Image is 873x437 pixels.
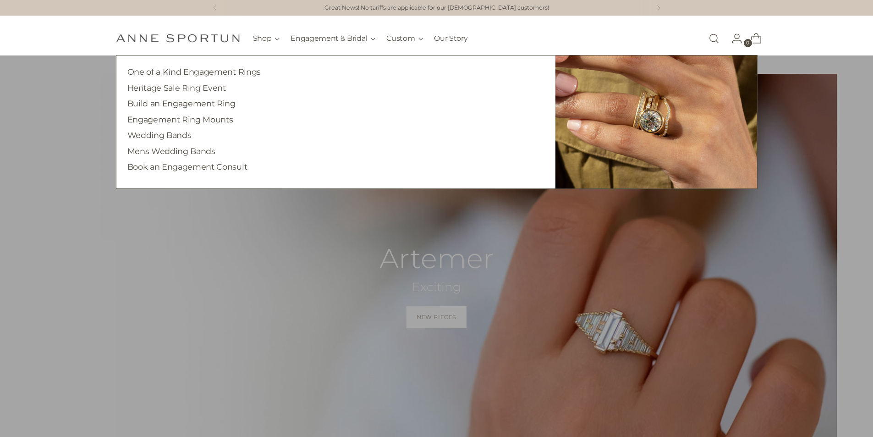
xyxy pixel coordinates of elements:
a: Open cart modal [743,29,762,48]
button: Engagement & Bridal [291,28,375,49]
span: 0 [744,39,752,47]
button: Custom [386,28,423,49]
a: Our Story [434,28,467,49]
a: Great News! No tariffs are applicable for our [DEMOGRAPHIC_DATA] customers! [324,4,549,12]
a: Anne Sportun Fine Jewellery [116,34,240,43]
a: Go to the account page [724,29,742,48]
a: Open search modal [705,29,723,48]
button: Shop [253,28,280,49]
